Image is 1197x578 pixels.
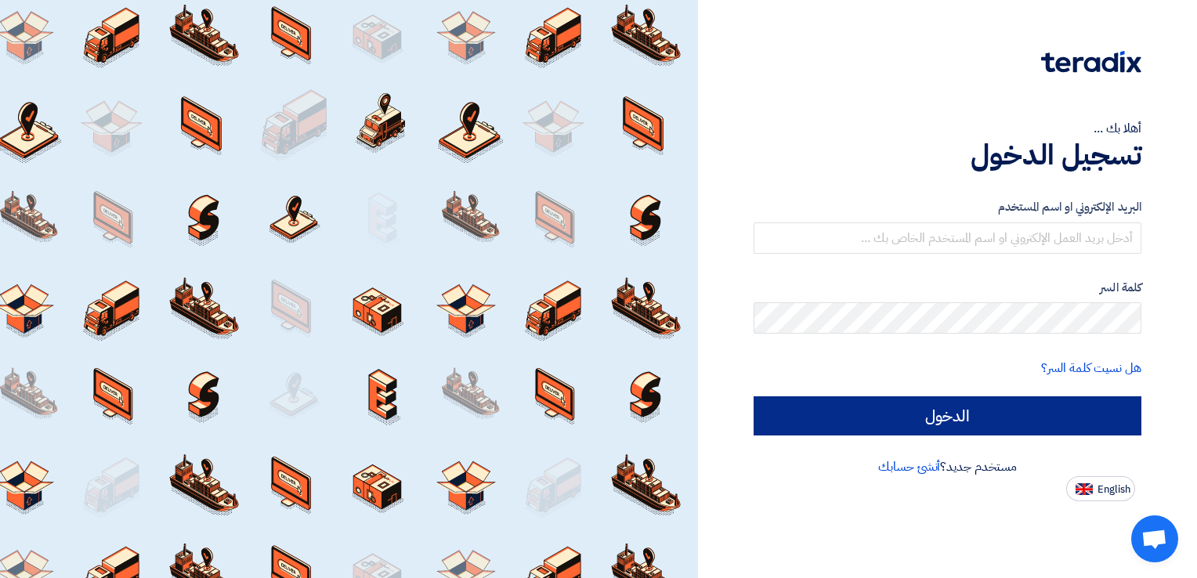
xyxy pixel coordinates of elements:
button: English [1066,476,1135,501]
label: كلمة السر [754,279,1141,297]
img: Teradix logo [1041,51,1141,73]
input: الدخول [754,396,1141,435]
label: البريد الإلكتروني او اسم المستخدم [754,198,1141,216]
a: هل نسيت كلمة السر؟ [1041,359,1141,378]
img: en-US.png [1076,483,1093,495]
span: English [1098,484,1130,495]
div: أهلا بك ... [754,119,1141,138]
div: مستخدم جديد؟ [754,457,1141,476]
input: أدخل بريد العمل الإلكتروني او اسم المستخدم الخاص بك ... [754,222,1141,254]
h1: تسجيل الدخول [754,138,1141,172]
a: أنشئ حسابك [878,457,940,476]
div: Open chat [1131,515,1178,562]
